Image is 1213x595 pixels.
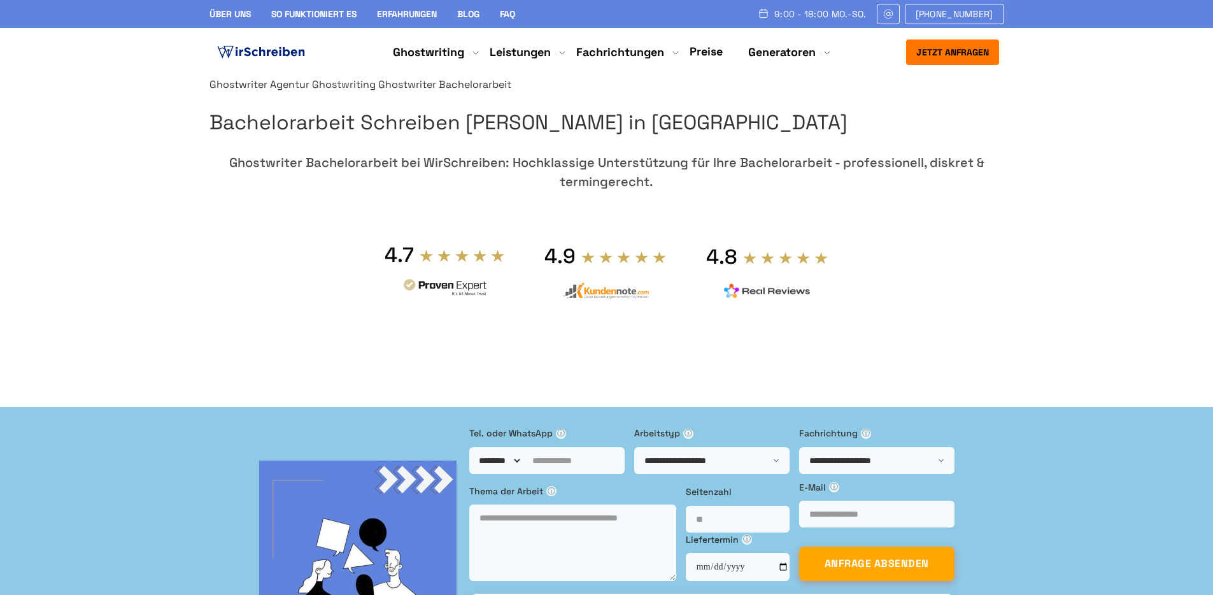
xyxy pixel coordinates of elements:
[916,9,993,19] span: [PHONE_NUMBER]
[500,8,515,20] a: FAQ
[799,480,954,494] label: E-Mail
[683,429,693,439] span: ⓘ
[546,486,557,496] span: ⓘ
[209,106,1004,139] h1: Bachelorarbeit Schreiben [PERSON_NAME] in [GEOGRAPHIC_DATA]
[393,45,464,60] a: Ghostwriting
[209,78,309,91] a: Ghostwriter Agentur
[378,78,511,91] span: Ghostwriter Bachelorarbeit
[457,8,479,20] a: Blog
[215,43,308,62] img: logo ghostwriter-österreich
[883,9,894,19] img: Email
[861,429,871,439] span: ⓘ
[490,45,551,60] a: Leistungen
[905,4,1004,24] a: [PHONE_NUMBER]
[562,282,649,299] img: kundennote
[724,283,811,299] img: realreviews
[742,251,829,265] img: stars
[385,242,414,268] div: 4.7
[209,8,251,20] a: Über uns
[469,426,625,440] label: Tel. oder WhatsApp
[377,8,437,20] a: Erfahrungen
[576,45,664,60] a: Fachrichtungen
[312,78,376,91] a: Ghostwriting
[469,484,676,498] label: Thema der Arbeit
[774,9,867,19] span: 9:00 - 18:00 Mo.-So.
[686,533,790,547] label: Liefertermin
[748,45,816,60] a: Generatoren
[556,429,566,439] span: ⓘ
[829,482,839,492] span: ⓘ
[271,8,357,20] a: So funktioniert es
[742,534,752,545] span: ⓘ
[209,153,1004,191] div: Ghostwriter Bachelorarbeit bei WirSchreiben: Hochklassige Unterstützung für Ihre Bachelorarbeit -...
[799,426,954,440] label: Fachrichtung
[686,485,790,499] label: Seitenzahl
[634,426,790,440] label: Arbeitstyp
[544,243,576,269] div: 4.9
[690,44,723,59] a: Preise
[706,244,737,269] div: 4.8
[758,8,769,18] img: Schedule
[906,39,999,65] button: Jetzt anfragen
[799,547,954,581] button: ANFRAGE ABSENDEN
[581,250,667,264] img: stars
[419,248,506,262] img: stars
